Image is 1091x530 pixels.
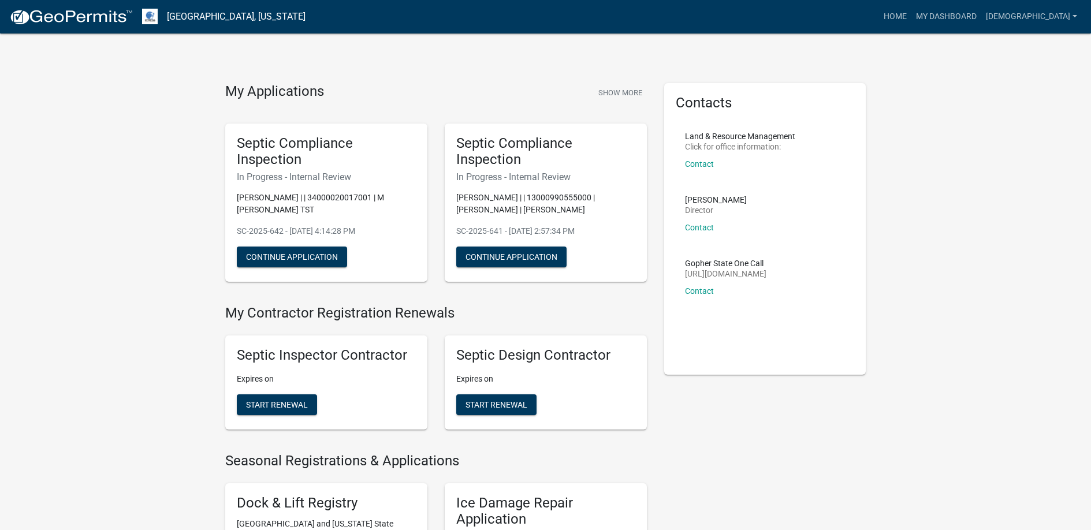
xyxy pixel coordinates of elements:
[237,247,347,267] button: Continue Application
[911,6,981,28] a: My Dashboard
[142,9,158,24] img: Otter Tail County, Minnesota
[225,305,647,322] h4: My Contractor Registration Renewals
[237,225,416,237] p: SC-2025-642 - [DATE] 4:14:28 PM
[456,247,567,267] button: Continue Application
[685,206,747,214] p: Director
[685,259,766,267] p: Gopher State One Call
[456,394,537,415] button: Start Renewal
[685,270,766,278] p: [URL][DOMAIN_NAME]
[685,196,747,204] p: [PERSON_NAME]
[225,305,647,439] wm-registration-list-section: My Contractor Registration Renewals
[685,143,795,151] p: Click for office information:
[225,453,647,469] h4: Seasonal Registrations & Applications
[981,6,1082,28] a: [DEMOGRAPHIC_DATA]
[237,192,416,216] p: [PERSON_NAME] | | 34000020017001 | M [PERSON_NAME] TST
[456,225,635,237] p: SC-2025-641 - [DATE] 2:57:34 PM
[685,286,714,296] a: Contact
[879,6,911,28] a: Home
[237,373,416,385] p: Expires on
[456,171,635,182] h6: In Progress - Internal Review
[676,95,855,111] h5: Contacts
[466,400,527,409] span: Start Renewal
[685,223,714,232] a: Contact
[237,394,317,415] button: Start Renewal
[246,400,308,409] span: Start Renewal
[237,171,416,182] h6: In Progress - Internal Review
[685,132,795,140] p: Land & Resource Management
[456,495,635,528] h5: Ice Damage Repair Application
[685,159,714,169] a: Contact
[456,373,635,385] p: Expires on
[456,347,635,364] h5: Septic Design Contractor
[594,83,647,102] button: Show More
[237,135,416,169] h5: Septic Compliance Inspection
[167,7,306,27] a: [GEOGRAPHIC_DATA], [US_STATE]
[225,83,324,100] h4: My Applications
[456,135,635,169] h5: Septic Compliance Inspection
[237,347,416,364] h5: Septic Inspector Contractor
[237,495,416,512] h5: Dock & Lift Registry
[456,192,635,216] p: [PERSON_NAME] | | 13000990555000 | [PERSON_NAME] | [PERSON_NAME]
